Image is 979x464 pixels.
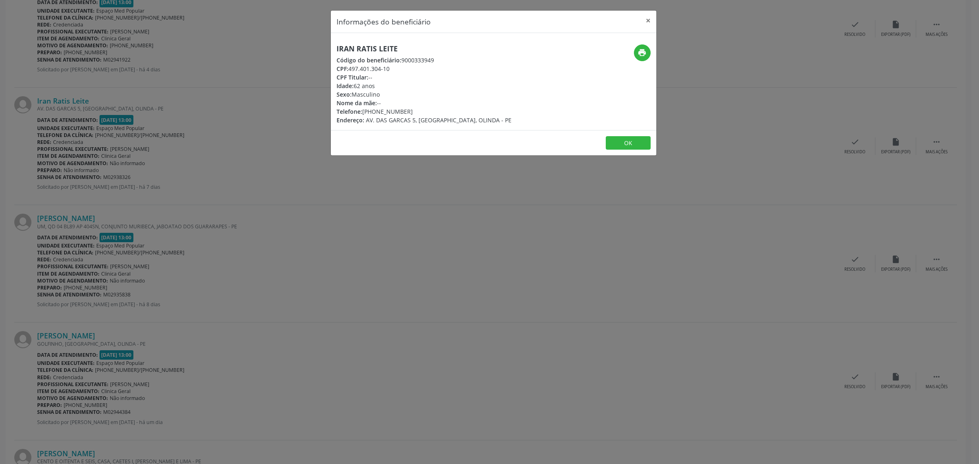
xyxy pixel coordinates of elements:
span: CPF: [337,65,348,73]
div: Masculino [337,90,512,99]
span: Código do beneficiário: [337,56,401,64]
span: Endereço: [337,116,364,124]
button: Close [640,11,656,31]
div: -- [337,99,512,107]
span: Telefone: [337,108,362,115]
span: CPF Titular: [337,73,368,81]
button: OK [606,136,651,150]
div: [PHONE_NUMBER] [337,107,512,116]
span: AV. DAS GARCAS 5, [GEOGRAPHIC_DATA], OLINDA - PE [366,116,512,124]
h5: Iran Ratis Leite [337,44,512,53]
span: Nome da mãe: [337,99,377,107]
h5: Informações do beneficiário [337,16,431,27]
span: Sexo: [337,91,352,98]
div: 497.401.304-10 [337,64,512,73]
button: print [634,44,651,61]
i: print [638,48,647,57]
div: -- [337,73,512,82]
span: Idade: [337,82,354,90]
div: 9000333949 [337,56,512,64]
div: 62 anos [337,82,512,90]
